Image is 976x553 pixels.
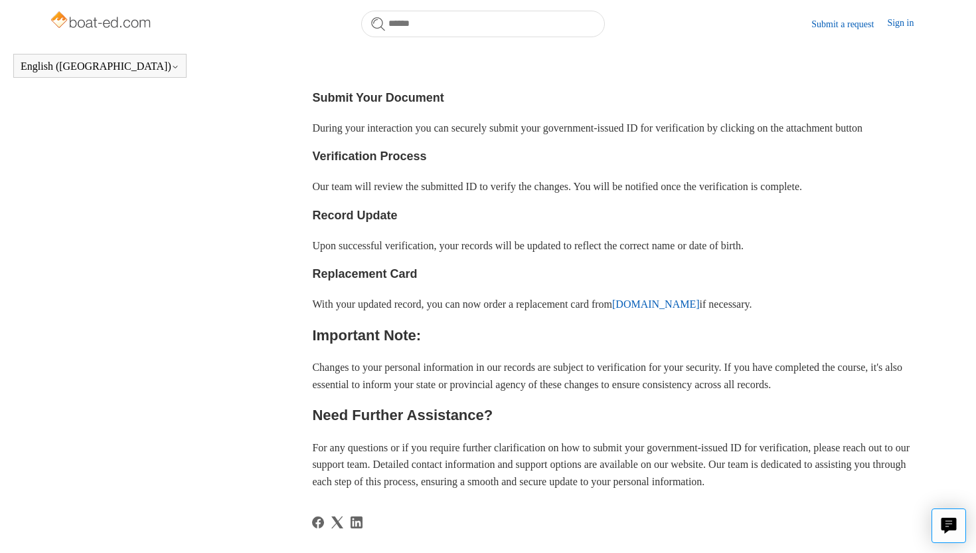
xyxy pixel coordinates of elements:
p: With your updated record, you can now order a replacement card from if necessary. [312,296,927,313]
a: Submit a request [811,17,887,31]
p: Our team will review the submitted ID to verify the changes. You will be notified once the verifi... [312,178,927,195]
p: Upon successful verification, your records will be updated to reflect the correct name or date of... [312,237,927,255]
h2: Need Further Assistance? [312,403,927,427]
p: For any questions or if you require further clarification on how to submit your government-issued... [312,439,927,491]
p: Changes to your personal information in our records are subject to verification for your security... [312,359,927,393]
svg: Share this page on X Corp [331,516,343,528]
h3: Replacement Card [312,265,927,284]
h3: Submit Your Document [312,88,927,108]
svg: Share this page on LinkedIn [351,516,363,528]
button: English ([GEOGRAPHIC_DATA]) [21,60,179,72]
svg: Share this page on Facebook [312,516,324,528]
h2: Important Note: [312,324,927,347]
img: Boat-Ed Help Center home page [49,8,155,35]
p: During your interaction you can securely submit your government-issued ID for verification by cli... [312,120,927,137]
input: Search [361,11,605,37]
h3: Verification Process [312,147,927,166]
button: Live chat [932,508,966,543]
a: X Corp [331,516,343,528]
a: Sign in [887,16,927,32]
a: LinkedIn [351,516,363,528]
a: [DOMAIN_NAME] [612,298,700,310]
h3: Record Update [312,206,927,225]
a: Facebook [312,516,324,528]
